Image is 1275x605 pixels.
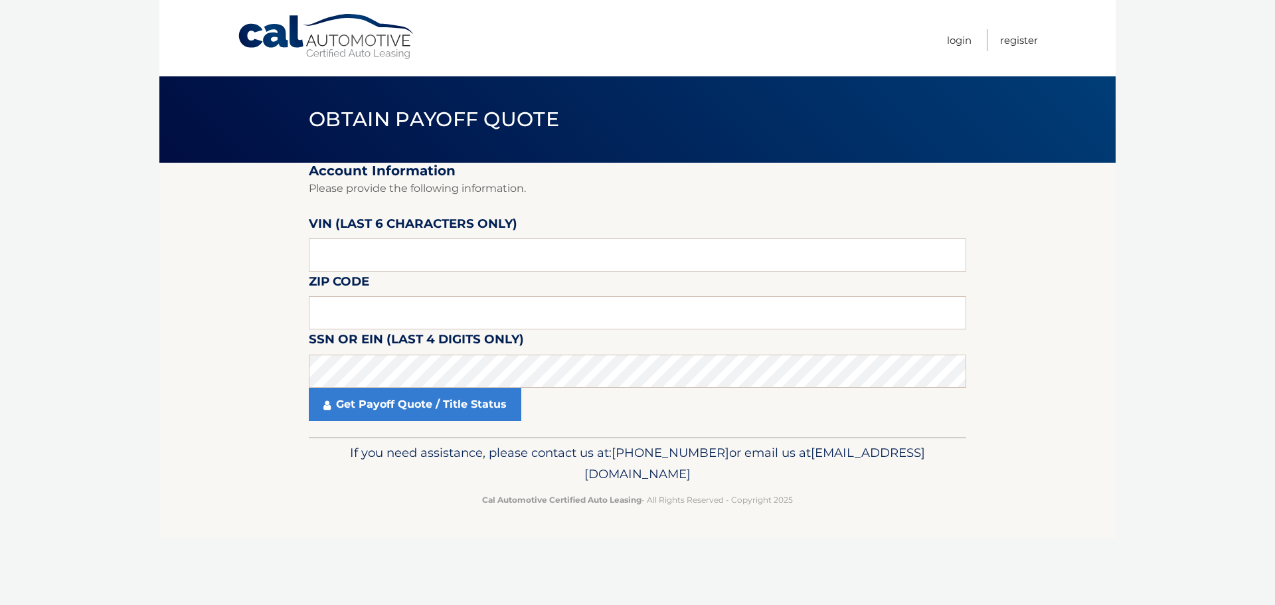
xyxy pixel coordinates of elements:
label: SSN or EIN (last 4 digits only) [309,329,524,354]
strong: Cal Automotive Certified Auto Leasing [482,495,641,505]
p: Please provide the following information. [309,179,966,198]
a: Get Payoff Quote / Title Status [309,388,521,421]
a: Cal Automotive [237,13,416,60]
p: If you need assistance, please contact us at: or email us at [317,442,958,485]
h2: Account Information [309,163,966,179]
label: VIN (last 6 characters only) [309,214,517,238]
span: Obtain Payoff Quote [309,107,559,131]
span: [PHONE_NUMBER] [612,445,729,460]
p: - All Rights Reserved - Copyright 2025 [317,493,958,507]
a: Register [1000,29,1038,51]
a: Login [947,29,972,51]
label: Zip Code [309,272,369,296]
